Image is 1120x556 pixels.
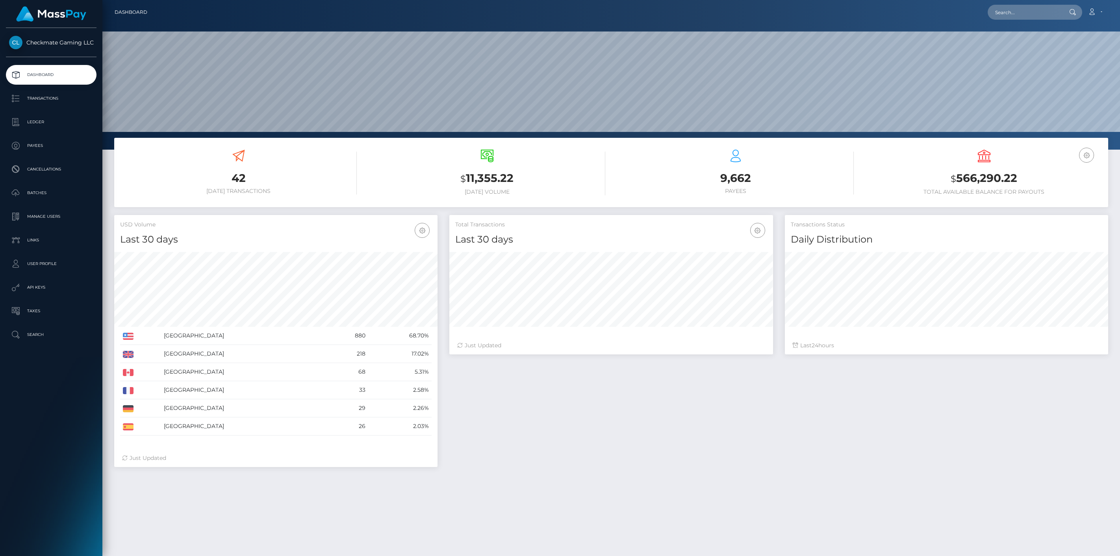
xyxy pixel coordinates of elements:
[327,399,368,417] td: 29
[161,399,327,417] td: [GEOGRAPHIC_DATA]
[793,341,1100,350] div: Last hours
[327,345,368,363] td: 218
[9,116,93,128] p: Ledger
[369,171,605,187] h3: 11,355.22
[368,363,432,381] td: 5.31%
[327,363,368,381] td: 68
[460,173,466,184] small: $
[16,6,86,22] img: MassPay Logo
[120,221,432,229] h5: USD Volume
[988,5,1062,20] input: Search...
[123,351,134,358] img: GB.png
[327,327,368,345] td: 880
[9,36,22,49] img: Checkmate Gaming LLC
[9,140,93,152] p: Payees
[368,327,432,345] td: 68.70%
[9,69,93,81] p: Dashboard
[6,39,96,46] span: Checkmate Gaming LLC
[9,211,93,222] p: Manage Users
[6,325,96,345] a: Search
[9,258,93,270] p: User Profile
[161,417,327,436] td: [GEOGRAPHIC_DATA]
[455,221,767,229] h5: Total Transactions
[9,282,93,293] p: API Keys
[866,171,1102,187] h3: 566,290.22
[122,454,430,462] div: Just Updated
[123,369,134,376] img: CA.png
[6,278,96,297] a: API Keys
[161,345,327,363] td: [GEOGRAPHIC_DATA]
[9,187,93,199] p: Batches
[368,417,432,436] td: 2.03%
[9,329,93,341] p: Search
[327,417,368,436] td: 26
[9,234,93,246] p: Links
[9,93,93,104] p: Transactions
[6,207,96,226] a: Manage Users
[617,171,854,186] h3: 9,662
[123,387,134,394] img: FR.png
[617,188,854,195] h6: Payees
[123,333,134,340] img: US.png
[120,233,432,246] h4: Last 30 days
[120,188,357,195] h6: [DATE] Transactions
[161,327,327,345] td: [GEOGRAPHIC_DATA]
[368,381,432,399] td: 2.58%
[6,136,96,156] a: Payees
[6,65,96,85] a: Dashboard
[6,89,96,108] a: Transactions
[9,163,93,175] p: Cancellations
[161,363,327,381] td: [GEOGRAPHIC_DATA]
[6,112,96,132] a: Ledger
[866,189,1102,195] h6: Total Available Balance for Payouts
[951,173,956,184] small: $
[812,342,818,349] span: 24
[6,159,96,179] a: Cancellations
[9,305,93,317] p: Taxes
[791,233,1102,246] h4: Daily Distribution
[368,345,432,363] td: 17.02%
[6,183,96,203] a: Batches
[161,381,327,399] td: [GEOGRAPHIC_DATA]
[455,233,767,246] h4: Last 30 days
[6,301,96,321] a: Taxes
[791,221,1102,229] h5: Transactions Status
[6,254,96,274] a: User Profile
[6,230,96,250] a: Links
[123,405,134,412] img: DE.png
[120,171,357,186] h3: 42
[327,381,368,399] td: 33
[369,189,605,195] h6: [DATE] Volume
[457,341,765,350] div: Just Updated
[368,399,432,417] td: 2.26%
[123,423,134,430] img: ES.png
[115,4,147,20] a: Dashboard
